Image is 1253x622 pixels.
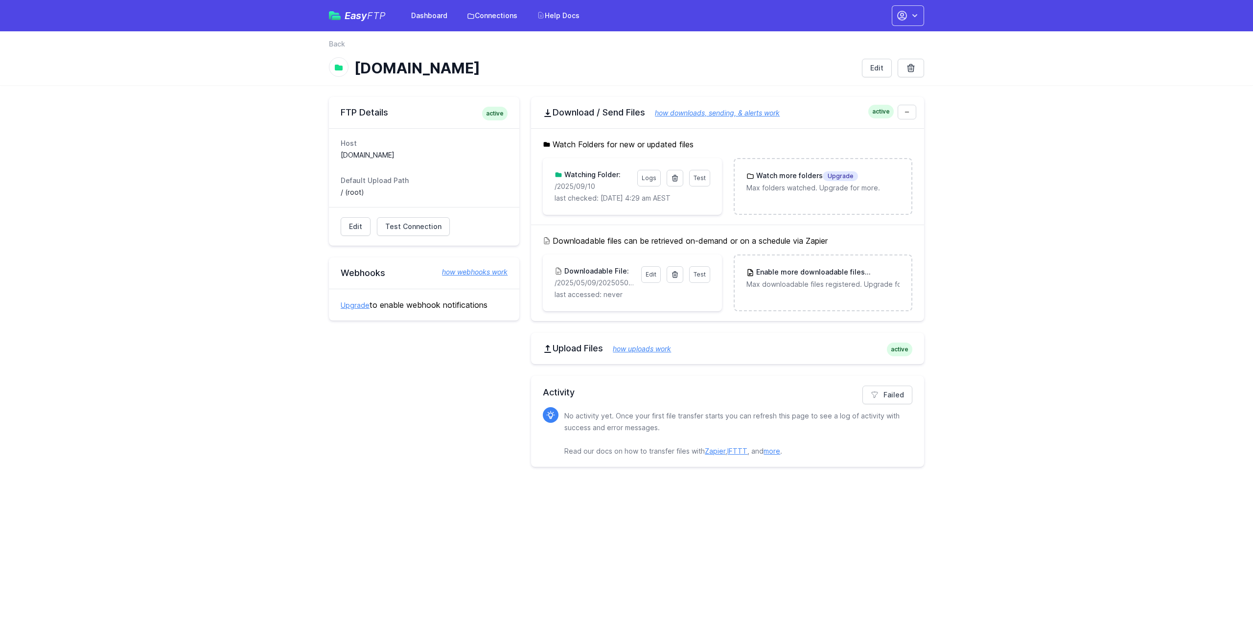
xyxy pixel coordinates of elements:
[735,159,911,205] a: Watch more foldersUpgrade Max folders watched. Upgrade for more.
[694,271,706,278] span: Test
[862,386,912,404] a: Failed
[341,138,508,148] dt: Host
[345,11,386,21] span: Easy
[405,7,453,24] a: Dashboard
[385,222,441,231] span: Test Connection
[555,278,635,288] p: /2025/05/09/20250509171559_inbound_0422652309_0756011820.mp3
[641,266,661,283] a: Edit
[543,107,912,118] h2: Download / Send Files
[865,268,900,277] span: Upgrade
[341,301,370,309] a: Upgrade
[367,10,386,22] span: FTP
[432,267,508,277] a: how webhooks work
[543,138,912,150] h5: Watch Folders for new or updated files
[689,170,710,186] a: Test
[329,11,386,21] a: EasyFTP
[543,235,912,247] h5: Downloadable files can be retrieved on-demand or on a schedule via Zapier
[329,39,345,49] a: Back
[341,176,508,185] dt: Default Upload Path
[887,343,912,356] span: active
[764,447,780,455] a: more
[377,217,450,236] a: Test Connection
[341,187,508,197] dd: / (root)
[637,170,661,186] a: Logs
[329,289,519,321] div: to enable webhook notifications
[341,107,508,118] h2: FTP Details
[531,7,585,24] a: Help Docs
[754,171,858,181] h3: Watch more folders
[735,255,911,301] a: Enable more downloadable filesUpgrade Max downloadable files registered. Upgrade for more.
[746,279,900,289] p: Max downloadable files registered. Upgrade for more.
[329,11,341,20] img: easyftp_logo.png
[727,447,747,455] a: IFTTT
[341,217,371,236] a: Edit
[341,150,508,160] dd: [DOMAIN_NAME]
[862,59,892,77] a: Edit
[482,107,508,120] span: active
[689,266,710,283] a: Test
[754,267,900,277] h3: Enable more downloadable files
[645,109,780,117] a: how downloads, sending, & alerts work
[341,267,508,279] h2: Webhooks
[555,290,710,299] p: last accessed: never
[564,410,905,457] p: No activity yet. Once your first file transfer starts you can refresh this page to see a log of a...
[868,105,894,118] span: active
[543,343,912,354] h2: Upload Files
[354,59,854,77] h1: [DOMAIN_NAME]
[694,174,706,182] span: Test
[329,39,924,55] nav: Breadcrumb
[461,7,523,24] a: Connections
[562,170,621,180] h3: Watching Folder:
[555,182,631,191] p: /2025/09/10
[603,345,671,353] a: how uploads work
[705,447,725,455] a: Zapier
[562,266,629,276] h3: Downloadable File:
[746,183,900,193] p: Max folders watched. Upgrade for more.
[555,193,710,203] p: last checked: [DATE] 4:29 am AEST
[823,171,858,181] span: Upgrade
[543,386,912,399] h2: Activity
